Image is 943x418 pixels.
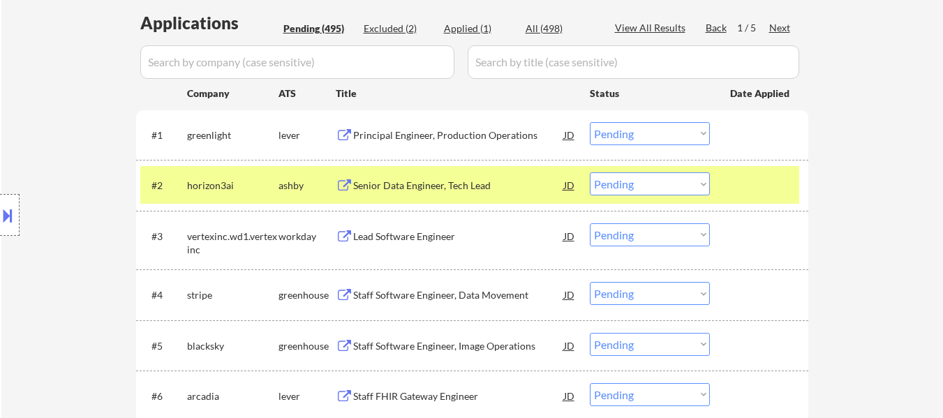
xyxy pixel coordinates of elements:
input: Search by title (case sensitive) [468,45,799,79]
div: JD [563,333,577,358]
div: blacksky [187,339,279,353]
div: ashby [279,179,336,193]
input: Search by company (case sensitive) [140,45,454,79]
div: workday [279,230,336,244]
div: greenhouse [279,339,336,353]
div: Pending (495) [283,22,353,36]
div: View All Results [615,21,690,35]
div: Applications [140,15,279,31]
div: Senior Data Engineer, Tech Lead [353,179,564,193]
div: ATS [279,87,336,100]
div: Staff Software Engineer, Image Operations [353,339,564,353]
div: Lead Software Engineer [353,230,564,244]
div: JD [563,122,577,147]
div: JD [563,223,577,248]
div: 1 / 5 [737,21,769,35]
div: Staff Software Engineer, Data Movement [353,288,564,302]
div: JD [563,383,577,408]
div: JD [563,172,577,197]
div: JD [563,282,577,307]
div: #6 [151,389,176,403]
div: Next [769,21,792,35]
div: greenhouse [279,288,336,302]
div: Staff FHIR Gateway Engineer [353,389,564,403]
div: Status [590,80,710,105]
div: #5 [151,339,176,353]
div: lever [279,389,336,403]
div: Applied (1) [444,22,514,36]
div: Date Applied [730,87,792,100]
div: All (498) [526,22,595,36]
div: Title [336,87,577,100]
div: Excluded (2) [364,22,433,36]
div: Back [706,21,728,35]
div: lever [279,128,336,142]
div: Principal Engineer, Production Operations [353,128,564,142]
div: arcadia [187,389,279,403]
